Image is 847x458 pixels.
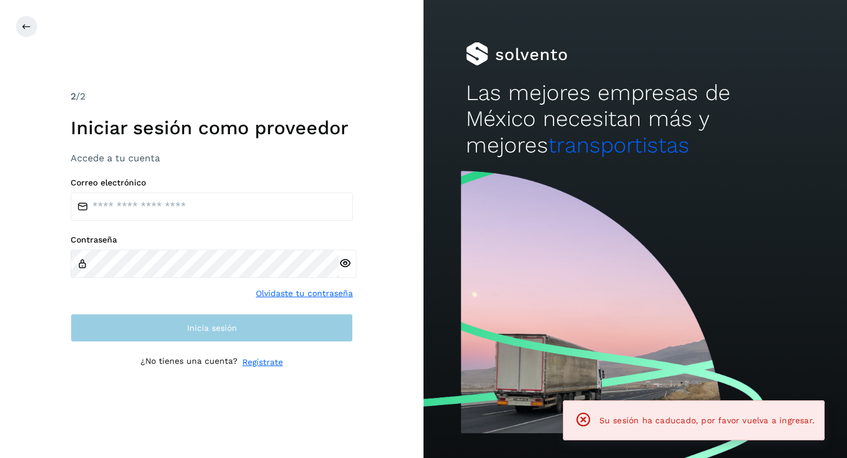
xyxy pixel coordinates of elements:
[141,356,238,369] p: ¿No tienes una cuenta?
[187,324,237,332] span: Inicia sesión
[71,117,353,139] h1: Iniciar sesión como proveedor
[256,287,353,300] a: Olvidaste tu contraseña
[548,132,689,158] span: transportistas
[242,356,283,369] a: Regístrate
[599,416,815,425] span: Su sesión ha caducado, por favor vuelva a ingresar.
[71,152,353,164] h3: Accede a tu cuenta
[71,314,353,342] button: Inicia sesión
[466,80,805,158] h2: Las mejores empresas de México necesitan más y mejores
[71,89,353,104] div: /2
[71,235,353,245] label: Contraseña
[71,178,353,188] label: Correo electrónico
[71,91,76,102] span: 2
